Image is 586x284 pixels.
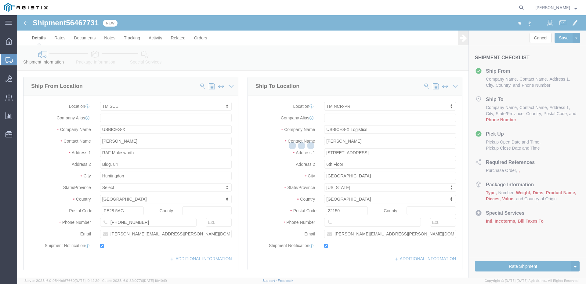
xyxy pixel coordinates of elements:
[24,279,99,282] span: Server: 2025.16.0-9544af67660
[278,279,293,282] a: Feedback
[535,4,570,11] span: Stuart Packer
[262,279,278,282] a: Support
[143,279,167,282] span: [DATE] 10:40:19
[75,279,99,282] span: [DATE] 10:42:29
[102,279,167,282] span: Client: 2025.16.0-8fc0770
[4,3,48,12] img: logo
[535,4,577,11] button: [PERSON_NAME]
[485,278,579,283] span: Copyright © [DATE]-[DATE] Agistix Inc., All Rights Reserved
